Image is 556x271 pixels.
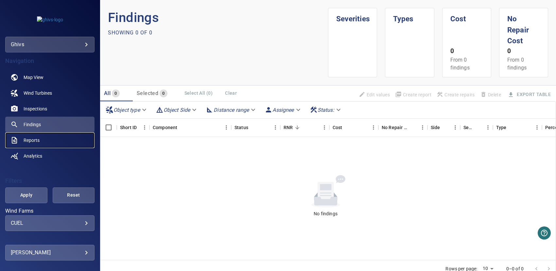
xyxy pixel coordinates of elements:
[507,47,540,56] p: 0
[153,104,201,116] div: Object Side
[214,107,249,113] em: Distance range
[5,37,95,52] div: ghivs
[5,178,95,184] h4: Filters
[5,187,47,203] button: Apply
[203,104,259,116] div: Distance range
[427,118,460,137] div: Side
[293,123,302,132] button: Sort
[450,57,470,71] span: From 0 findings
[117,118,149,137] div: Short ID
[153,118,177,137] div: Component
[342,123,352,132] button: Sort
[11,220,89,226] div: CUEL
[24,74,43,81] span: Map View
[37,16,63,23] img: ghivs-logo
[336,8,369,25] h1: Severities
[408,123,418,132] button: Sort
[112,90,119,97] span: 0
[393,8,426,25] h1: Types
[61,191,86,199] span: Reset
[5,117,95,132] a: findings active
[164,107,190,113] em: Object Side
[103,104,150,116] div: Object type
[507,8,540,47] h1: No Repair Cost
[418,123,427,132] button: Menu
[248,123,257,132] button: Sort
[53,187,95,203] button: Reset
[507,57,527,71] span: From 0 findings
[235,118,248,137] div: Status
[104,90,111,96] span: All
[431,118,440,137] div: Side
[450,8,483,25] h1: Cost
[329,118,378,137] div: Cost
[113,107,140,113] em: Object type
[120,118,137,137] div: Short ID
[24,137,40,144] span: Reports
[307,104,345,116] div: Status:
[24,153,42,159] span: Analytics
[369,123,378,132] button: Menu
[493,118,542,137] div: Type
[160,90,167,97] span: 0
[280,118,329,137] div: RNR
[221,123,231,132] button: Menu
[177,123,186,132] button: Sort
[13,191,39,199] span: Apply
[140,123,149,132] button: Menu
[478,89,504,100] span: Findings that are included in repair orders can not be deleted
[450,47,483,56] p: 0
[5,132,95,148] a: reports noActive
[24,106,47,112] span: Inspections
[5,208,95,214] label: Wind Farms
[356,89,392,100] span: Findings that are included in repair orders will not be updated
[318,107,334,113] em: Status :
[378,118,427,137] div: No Repair Cost
[496,118,507,137] div: Type
[149,118,231,137] div: Component
[262,104,304,116] div: Assignee
[11,39,89,50] div: ghivs
[333,118,342,137] div: The base labour and equipment costs to repair the finding. Does not include the loss of productio...
[231,118,280,137] div: Status
[11,247,89,258] div: [PERSON_NAME]
[5,101,95,117] a: inspections noActive
[24,121,41,128] span: Findings
[450,123,460,132] button: Menu
[24,90,52,96] span: Wind Turbines
[474,123,483,132] button: Sort
[483,123,493,132] button: Menu
[463,118,474,137] div: Severity
[270,123,280,132] button: Menu
[532,123,542,132] button: Menu
[284,118,293,137] div: Repair Now Ratio: The ratio of the additional incurred cost of repair in 1 year and the cost of r...
[5,85,95,101] a: windturbines noActive
[460,118,493,137] div: Severity
[314,210,338,217] div: No findings
[272,107,294,113] em: Assignee
[5,58,95,64] h4: Navigation
[108,8,328,28] p: Findings
[5,215,95,231] div: Wind Farms
[108,29,152,37] p: Showing 0 of 0
[137,90,158,96] span: Selected
[5,148,95,164] a: analytics noActive
[5,69,95,85] a: map noActive
[320,123,329,132] button: Menu
[382,118,408,137] div: Projected additional costs incurred by waiting 1 year to repair. This is a function of possible i...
